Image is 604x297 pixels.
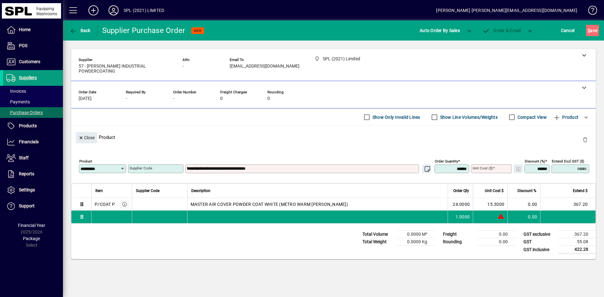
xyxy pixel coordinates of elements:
div: P/COAT P [95,201,115,207]
span: Package [23,236,40,241]
td: 0.00 [507,211,540,223]
button: Delete [578,132,593,147]
label: Compact View [516,114,547,120]
span: MASTER AIR COVER POWDER COAT WHITE (METRO WARM [PERSON_NAME]) [191,201,348,207]
a: Invoices [3,86,63,96]
button: Save [586,25,599,36]
span: Item [95,187,103,194]
span: Settings [19,187,35,192]
span: Close [78,133,95,143]
td: 0.00 [478,238,515,246]
td: 0.00 [507,198,540,211]
app-page-header-button: Close [74,135,99,140]
mat-label: Discount (%) [525,159,545,163]
td: 15.3000 [473,198,507,211]
span: [EMAIL_ADDRESS][DOMAIN_NAME] [230,64,299,69]
div: SPL (2021) LIMITED [124,5,164,15]
span: Home [19,27,31,32]
mat-label: Supplier Code [130,166,152,170]
a: Purchase Orders [3,107,63,118]
span: Back [70,28,91,33]
span: Discount % [517,187,536,194]
span: Extend $ [573,187,588,194]
label: Show Only Invalid Lines [371,114,420,120]
button: Close [76,132,97,143]
span: Financials [19,139,39,144]
span: Products [19,123,37,128]
a: Knowledge Base [584,1,596,22]
mat-label: Order Quantity [435,159,458,163]
span: Purchase Orders [6,110,43,115]
span: Cancel [561,25,575,36]
a: Reports [3,166,63,182]
a: Staff [3,150,63,166]
div: [PERSON_NAME] [PERSON_NAME][EMAIL_ADDRESS][DOMAIN_NAME] [436,5,577,15]
td: Freight [440,231,478,238]
app-page-header-button: Delete [578,137,593,142]
label: Show Line Volumes/Weights [439,114,498,120]
button: Cancel [559,25,576,36]
span: - [126,96,127,101]
button: Add [83,5,103,16]
span: Staff [19,155,29,160]
span: Description [191,187,210,194]
span: 57 - [PERSON_NAME] INDUSTRIAL POWDERCOATING [79,64,173,74]
span: POS [19,43,27,48]
td: 0.00 [478,231,515,238]
td: GST exclusive [520,231,558,238]
span: Suppliers [19,75,37,80]
mat-label: Extend excl GST ($) [552,159,584,163]
mat-label: Unit Cost ($) [473,166,493,170]
span: Order & Email [483,28,521,33]
td: 0.0000 M³ [397,231,435,238]
a: Support [3,198,63,214]
td: GST [520,238,558,246]
span: S [588,28,590,33]
button: Back [68,25,92,36]
td: Total Volume [359,231,397,238]
a: Home [3,22,63,38]
span: 0 [267,96,270,101]
span: Auto Order By Sales [420,25,460,36]
span: Order Qty [453,187,469,194]
span: Supplier Code [136,187,159,194]
td: 422.28 [558,246,596,254]
mat-label: Description [187,166,205,170]
a: Settings [3,182,63,198]
span: ave [588,25,597,36]
mat-label: Product [79,159,92,163]
span: Reports [19,171,34,176]
button: Profile [103,5,124,16]
span: 0 [220,96,223,101]
span: Payments [6,99,30,104]
span: - [182,64,184,69]
span: Unit Cost $ [485,187,504,194]
td: 1.0000 [448,211,473,223]
span: Invoices [6,89,26,94]
td: Rounding [440,238,478,246]
app-page-header-button: Back [63,25,98,36]
td: 24.0000 [448,198,473,211]
a: POS [3,38,63,54]
span: Financial Year [18,223,45,228]
span: - [173,96,174,101]
div: Product [71,126,596,149]
span: [DATE] [79,96,92,101]
td: 367.20 [558,231,596,238]
a: Products [3,118,63,134]
div: Supplier Purchase Order [102,25,185,36]
a: Payments [3,96,63,107]
a: Financials [3,134,63,150]
td: 55.08 [558,238,596,246]
span: Support [19,203,35,208]
td: GST inclusive [520,246,558,254]
td: 367.20 [540,198,596,211]
td: 0.0000 Kg [397,238,435,246]
button: Order & Email [479,25,524,36]
span: Customers [19,59,40,64]
a: Customers [3,54,63,70]
span: NEW [194,29,202,33]
td: Total Weight [359,238,397,246]
button: Auto Order By Sales [417,25,463,36]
